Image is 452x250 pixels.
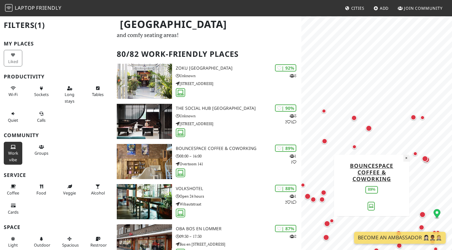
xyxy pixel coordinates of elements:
[342,3,367,14] a: Cities
[4,142,22,165] button: Work vibe
[4,41,109,47] h3: My Places
[63,190,76,196] span: Veggie
[365,186,378,193] div: 89%
[319,197,327,205] div: Map marker
[8,209,19,215] span: Credit cards
[176,106,301,111] h3: The Social Hub [GEOGRAPHIC_DATA]
[420,115,428,123] div: Map marker
[117,184,172,219] img: Volkshotel
[176,226,301,231] h3: OBA Bos en Lommer
[423,157,432,165] div: Map marker
[32,181,51,198] button: Food
[4,109,22,125] button: Quiet
[37,117,46,123] span: Video/audio calls
[8,92,18,97] span: Stable Wi-Fi
[275,225,296,232] div: | 87%
[354,232,446,244] a: Become an Ambassador 🤵🏻‍♀️🤵🏾‍♂️🤵🏼‍♀️
[117,45,298,64] h2: 80/82 Work-Friendly Places
[36,190,46,196] span: Food
[4,200,22,217] button: Cards
[366,125,374,134] div: Map marker
[176,73,301,79] p: Unknown
[5,3,62,14] a: LaptopFriendly LaptopFriendly
[350,162,393,183] a: BounceSpace Coffee & Coworking
[275,104,296,112] div: | 90%
[321,190,329,198] div: Map marker
[176,193,301,199] p: Open 24 hours
[8,242,18,248] span: Natural light
[422,156,431,164] div: Map marker
[35,20,45,30] span: (1)
[113,144,301,179] a: BounceSpace Coffee & Coworking | 89% 11 BounceSpace Coffee & Coworking 08:00 – 16:00 Overtoom 141
[275,145,296,152] div: | 89%
[34,92,49,97] span: Power sockets
[285,193,296,205] p: 1 2 1
[4,172,109,178] h3: Service
[89,181,107,198] button: Alcohol
[352,145,360,152] div: Map marker
[4,181,22,198] button: Coffee
[117,64,172,99] img: Zoku Amsterdam
[419,225,427,233] div: Map marker
[275,64,296,72] div: | 92%
[113,104,301,139] a: The Social Hub Amsterdam City | 90% 321 The Social Hub [GEOGRAPHIC_DATA] Unknown [STREET_ADDRESS]
[404,5,443,11] span: Join Community
[65,92,74,104] span: Long stays
[60,181,79,198] button: Veggie
[92,92,104,97] span: Work-friendly tables
[4,16,109,35] h2: Filters
[36,4,61,11] span: Friendly
[32,142,51,158] button: Groups
[411,114,419,123] div: Map marker
[371,3,391,14] a: Add
[176,186,301,191] h3: Volkshotel
[176,121,301,127] p: [STREET_ADDRESS]
[32,83,51,100] button: Sockets
[301,183,308,190] div: Map marker
[304,193,313,202] div: Map marker
[91,190,105,196] span: Alcohol
[90,242,109,248] span: Restroom
[275,185,296,192] div: | 88%
[310,197,319,205] div: Map marker
[4,224,109,230] h3: Space
[395,3,445,14] a: Join Community
[62,242,79,248] span: Spacious
[322,109,329,116] div: Map marker
[290,233,296,239] p: 2
[403,155,409,162] button: Close popup
[176,81,301,87] p: [STREET_ADDRESS]
[60,83,79,106] button: Long stays
[290,73,296,79] p: 5
[7,190,19,196] span: Coffee
[89,83,107,100] button: Tables
[176,66,301,71] h3: Zoku [GEOGRAPHIC_DATA]
[380,5,389,11] span: Add
[176,233,301,239] p: 09:30 – 17:30
[34,242,50,248] span: Outdoor area
[176,113,301,119] p: Unknown
[4,74,109,80] h3: Productivity
[419,211,428,220] div: Map marker
[351,115,359,123] div: Map marker
[117,104,172,139] img: The Social Hub Amsterdam City
[15,4,35,11] span: Laptop
[432,230,440,238] div: Map marker
[5,4,13,12] img: LaptopFriendly
[176,201,301,207] p: Wibautstraat
[176,241,301,247] p: Bos en [STREET_ADDRESS]
[322,138,330,146] div: Map marker
[32,109,51,125] button: Calls
[323,234,332,243] div: Map marker
[4,132,109,138] h3: Community
[117,144,172,179] img: BounceSpace Coffee & Coworking
[413,152,421,159] div: Map marker
[8,117,18,123] span: Quiet
[113,184,301,219] a: Volkshotel | 88% 121 Volkshotel Open 24 hours Wibautstraat
[176,146,301,151] h3: BounceSpace Coffee & Coworking
[430,238,438,247] div: Map marker
[290,153,296,165] p: 1 1
[35,150,48,156] span: Group tables
[285,113,296,125] p: 3 2 1
[433,209,440,219] div: Map marker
